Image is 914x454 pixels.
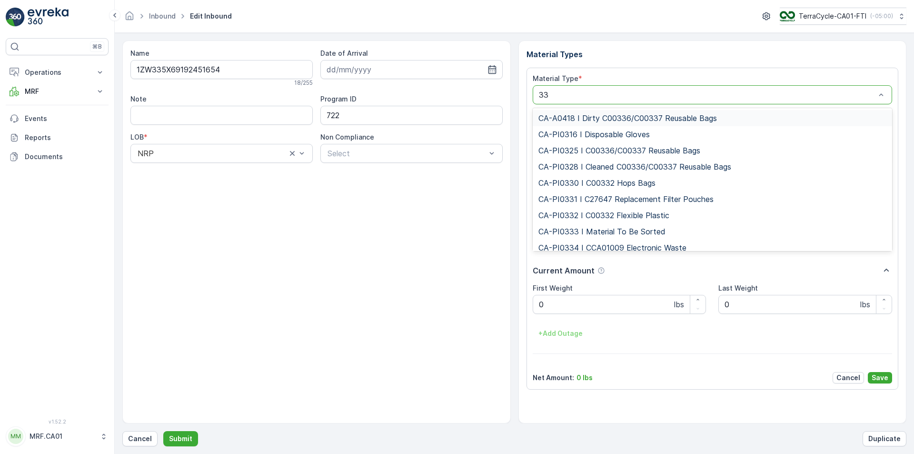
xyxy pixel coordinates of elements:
[870,12,893,20] p: ( -05:00 )
[25,114,105,123] p: Events
[8,429,23,444] div: MM
[836,373,860,383] p: Cancel
[533,74,578,82] label: Material Type
[122,431,158,446] button: Cancel
[538,162,731,171] span: CA-PI0328 I Cleaned C00336/C00337 Reusable Bags
[538,211,669,220] span: CA-PI0332 I C00332 Flexible Plastic
[188,11,234,21] span: Edit Inbound
[538,146,700,155] span: CA-PI0325 I C00336/C00337 Reusable Bags
[533,326,588,341] button: +Add Outage
[674,299,684,310] p: lbs
[863,431,906,446] button: Duplicate
[163,431,198,446] button: Submit
[538,179,656,187] span: CA-PI0330 I C00332 Hops Bags
[538,195,714,203] span: CA-PI0331 I C27647 Replacement Filter Pouches
[25,87,89,96] p: MRF
[6,63,109,82] button: Operations
[780,8,906,25] button: TerraCycle-CA01-FTI(-05:00)
[6,128,109,147] a: Reports
[328,148,486,159] p: Select
[533,284,573,292] label: First Weight
[6,109,109,128] a: Events
[25,68,89,77] p: Operations
[6,147,109,166] a: Documents
[320,133,374,141] label: Non Compliance
[130,49,149,57] label: Name
[28,8,69,27] img: logo_light-DOdMpM7g.png
[718,284,758,292] label: Last Weight
[533,265,595,276] p: Current Amount
[169,434,192,444] p: Submit
[872,373,888,383] p: Save
[833,372,864,383] button: Cancel
[25,152,105,161] p: Documents
[320,95,357,103] label: Program ID
[538,130,650,139] span: CA-PI0316 I Disposable Gloves
[294,79,313,87] p: 18 / 255
[799,11,866,21] p: TerraCycle-CA01-FTI
[868,434,901,444] p: Duplicate
[538,329,583,338] p: + Add Outage
[6,8,25,27] img: logo
[597,267,605,274] div: Help Tooltip Icon
[533,373,574,383] p: Net Amount :
[860,299,870,310] p: lbs
[576,373,593,383] p: 0 lbs
[124,14,135,22] a: Homepage
[868,372,892,383] button: Save
[780,11,795,21] img: TC_BVHiTW6.png
[538,227,666,236] span: CA-PI0333 I Material To Be Sorted
[538,243,686,252] span: CA-PI0334 I CCA01009 Electronic Waste
[25,133,105,142] p: Reports
[320,60,503,79] input: dd/mm/yyyy
[128,434,152,444] p: Cancel
[6,82,109,101] button: MRF
[527,49,899,60] p: Material Types
[6,426,109,446] button: MMMRF.CA01
[130,133,144,141] label: LOB
[538,114,717,122] span: CA-A0418 I Dirty C00336/C00337 Reusable Bags
[6,419,109,424] span: v 1.52.2
[92,43,102,50] p: ⌘B
[320,49,368,57] label: Date of Arrival
[130,95,147,103] label: Note
[149,12,176,20] a: Inbound
[30,432,95,441] p: MRF.CA01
